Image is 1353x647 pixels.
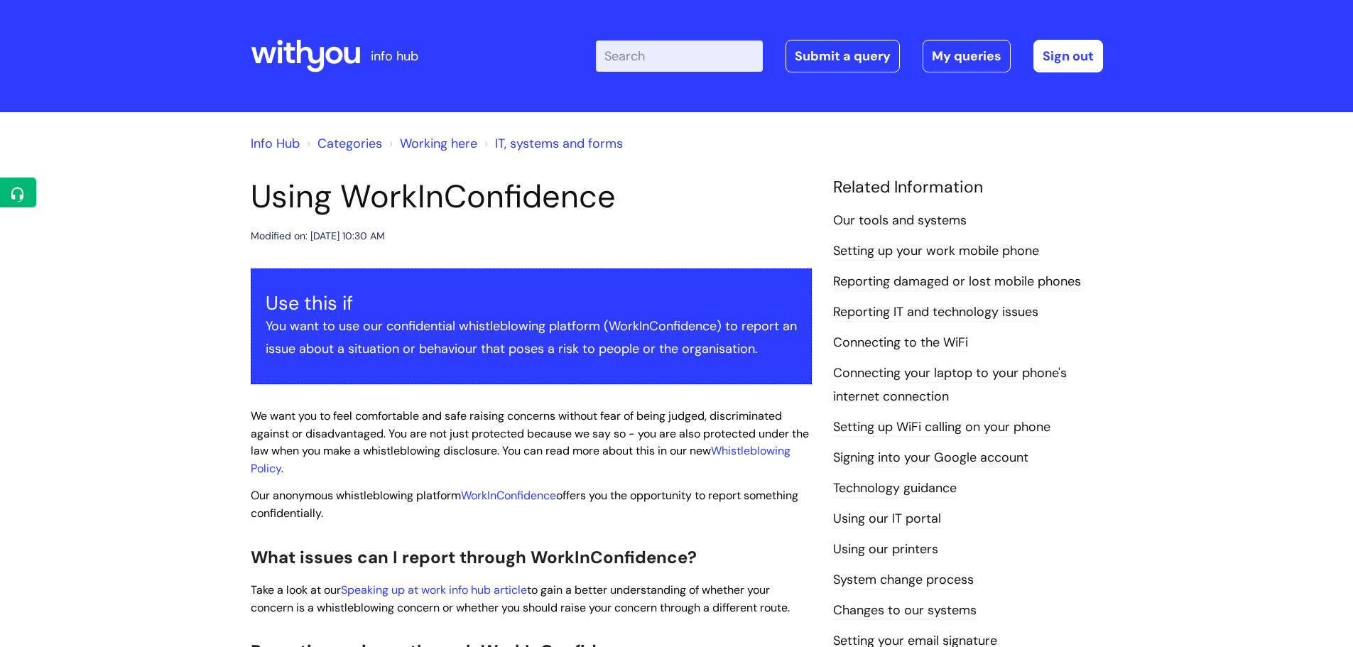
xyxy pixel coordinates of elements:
span: Our anonymous whistleblowing platform offers you the opportunity to report something confidentially. [251,488,798,521]
a: Using our IT portal [833,510,941,528]
p: You want to use our confidential whistleblowing platform (WorkInConfidence) to report an issue ab... [266,315,797,361]
a: Reporting damaged or lost mobile phones [833,273,1081,291]
a: Sign out [1033,40,1103,72]
p: info hub [371,45,418,67]
a: Our tools and systems [833,212,967,230]
a: Setting up your work mobile phone [833,242,1039,261]
li: IT, systems and forms [481,132,623,155]
a: Working here [400,135,477,152]
span: Take a look at our to gain a better understanding of whether your concern is a whistleblowing con... [251,582,790,615]
a: Submit a query [786,40,900,72]
a: Setting up WiFi calling on your phone [833,418,1050,437]
span: What issues can I report through WorkInConfidence? [251,546,697,568]
a: Signing into your Google account [833,449,1028,467]
a: Using our printers [833,540,938,559]
a: Connecting your laptop to your phone's internet connection [833,364,1067,406]
a: System change process [833,571,974,589]
h3: Use this if [266,292,797,315]
a: My queries [923,40,1011,72]
a: Connecting to the WiFi [833,334,968,352]
h1: Using WorkInConfidence [251,178,812,216]
a: Info Hub [251,135,300,152]
a: WorkInConfidence [461,488,556,503]
li: Working here [386,132,477,155]
a: Reporting IT and technology issues [833,303,1038,322]
div: | - [596,40,1103,72]
a: IT, systems and forms [495,135,623,152]
h4: Related Information [833,178,1103,197]
span: We want you to feel comfortable and safe raising concerns without fear of being judged, discrimin... [251,408,809,476]
input: Search [596,40,763,72]
a: Changes to our systems [833,602,977,620]
div: Modified on: [DATE] 10:30 AM [251,227,385,245]
li: Solution home [303,132,382,155]
a: Speaking up at work info hub article [341,582,527,597]
a: Categories [317,135,382,152]
a: Technology guidance [833,479,957,498]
